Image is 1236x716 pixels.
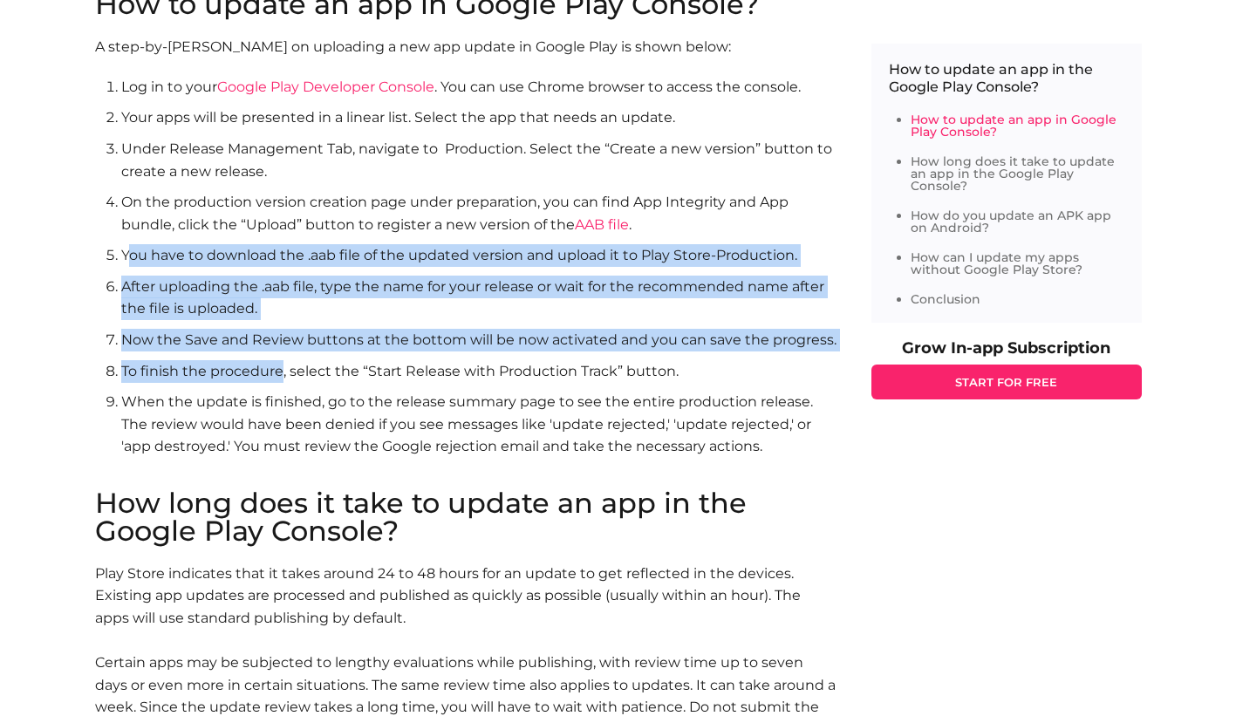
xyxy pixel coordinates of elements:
a: AAB file [575,216,629,233]
a: Conclusion [911,291,980,307]
p: Grow In-app Subscription [871,340,1142,356]
li: On the production version creation page under preparation, you can find App Integrity and App bun... [121,191,837,235]
li: After uploading the .aab file, type the name for your release or wait for the recommended name af... [121,276,837,320]
a: How long does it take to update an app in the Google Play Console? [911,153,1115,194]
a: START FOR FREE [871,365,1142,399]
li: To finish the procedure, select the “Start Release with Production Track” button. [121,360,837,383]
a: How can I update my apps without Google Play Store? [911,249,1082,277]
li: When the update is finished, go to the release summary page to see the entire production release.... [121,391,837,480]
a: How do you update an APK app on Android? [911,208,1111,235]
li: Now the Save and Review buttons at the bottom will be now activated and you can save the progress. [121,329,837,351]
li: Under Release Management Tab, navigate to Production. Select the “Create a new version” button to... [121,138,837,182]
li: Log in to your . You can use Chrome browser to access the console. [121,76,837,99]
font: How long does it take to update an app in the Google Play Console? [95,486,747,548]
li: Your apps will be presented in a linear list. Select the app that needs an update. [121,106,837,129]
a: How to update an app in Google Play Console? [911,112,1116,140]
a: Google Play Developer Console [217,78,434,95]
p: How to update an app in the Google Play Console? [889,61,1124,96]
li: You have to download the .aab file of the updated version and upload it to Play Store-Production. [121,244,837,267]
p: A step-by-[PERSON_NAME] on uploading a new app update in Google Play is shown below: [95,36,837,58]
